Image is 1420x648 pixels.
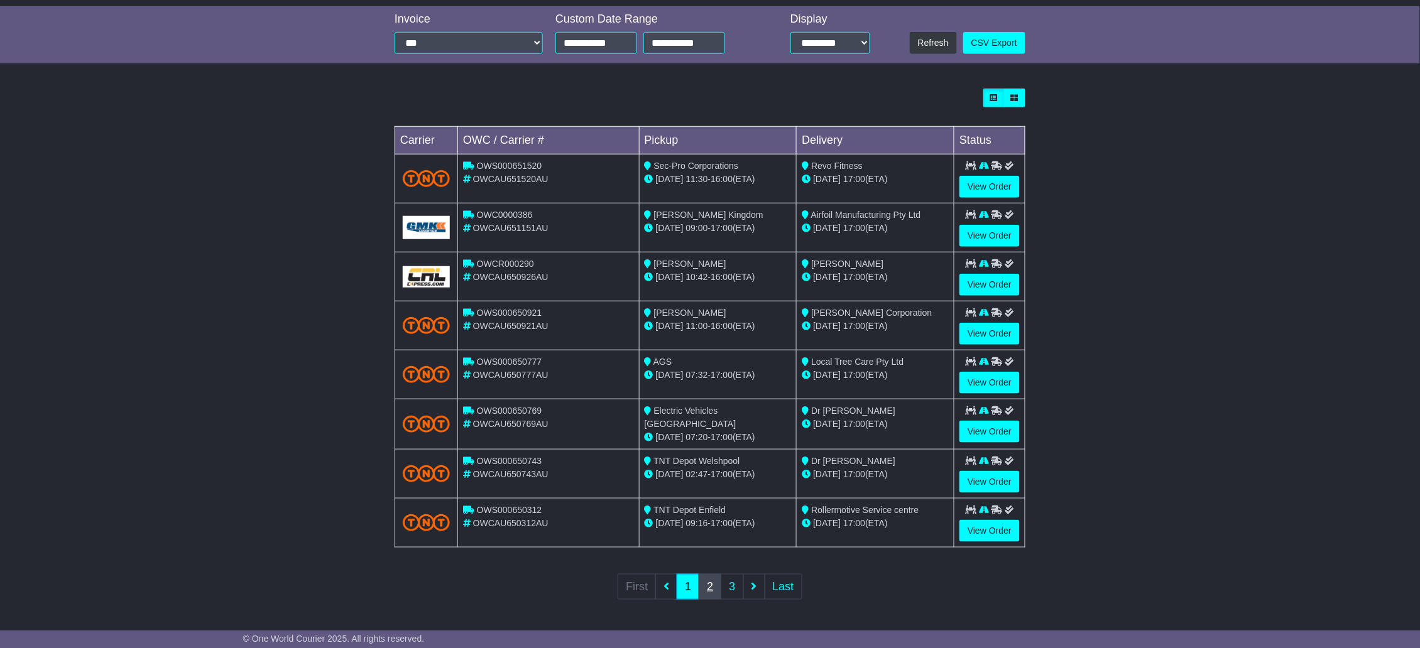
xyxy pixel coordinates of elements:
div: (ETA) [802,271,949,284]
span: [DATE] [656,518,684,528]
div: - (ETA) [645,431,792,444]
a: View Order [959,225,1020,247]
span: 17:00 [711,370,733,380]
img: TNT_Domestic.png [403,416,450,433]
img: TNT_Domestic.png [403,366,450,383]
div: (ETA) [802,468,949,481]
span: 07:20 [686,432,708,442]
span: [DATE] [656,272,684,282]
span: [DATE] [813,469,841,479]
div: - (ETA) [645,517,792,530]
span: 16:00 [711,272,733,282]
span: Rollermotive Service centre [811,505,919,515]
div: (ETA) [802,369,949,382]
span: 17:00 [843,370,865,380]
td: OWC / Carrier # [458,127,640,154]
span: 11:00 [686,321,708,331]
span: OWCAU650312AU [473,518,549,528]
span: 02:47 [686,469,708,479]
div: (ETA) [802,320,949,333]
span: TNT Depot Enfield [653,505,726,515]
a: View Order [959,372,1020,394]
span: OWCAU651151AU [473,223,549,233]
span: [DATE] [813,518,841,528]
td: Pickup [639,127,797,154]
div: (ETA) [802,222,949,235]
span: Sec-Pro Corporations [654,161,739,171]
a: 2 [699,574,721,600]
span: OWS000650743 [477,456,542,466]
span: OWCAU650769AU [473,419,549,429]
span: OWS000650777 [477,357,542,367]
div: - (ETA) [645,468,792,481]
span: 09:16 [686,518,708,528]
img: GetCarrierServiceLogo [403,216,450,239]
span: 17:00 [843,174,865,184]
div: Invoice [395,13,543,26]
span: OWS000650769 [477,406,542,416]
span: OWCAU651520AU [473,174,549,184]
a: View Order [959,520,1020,542]
span: OWS000650312 [477,505,542,515]
span: [DATE] [656,469,684,479]
span: [DATE] [656,223,684,233]
span: [PERSON_NAME] [654,259,726,269]
span: OWCAU650777AU [473,370,549,380]
span: 16:00 [711,174,733,184]
span: Airfoil Manufacturing Pty Ltd [811,210,921,220]
a: 1 [677,574,699,600]
div: Display [790,13,870,26]
a: CSV Export [963,32,1025,54]
td: Carrier [395,127,458,154]
div: - (ETA) [645,369,792,382]
span: 07:32 [686,370,708,380]
span: TNT Depot Welshpool [653,456,740,466]
img: TNT_Domestic.png [403,170,450,187]
span: 17:00 [843,469,865,479]
div: Custom Date Range [555,13,757,26]
span: 17:00 [711,432,733,442]
span: 11:30 [686,174,708,184]
a: View Order [959,176,1020,198]
div: (ETA) [802,517,949,530]
span: 17:00 [711,469,733,479]
span: 16:00 [711,321,733,331]
span: 10:42 [686,272,708,282]
span: [DATE] [656,174,684,184]
span: OWS000651520 [477,161,542,171]
span: [DATE] [656,370,684,380]
span: 17:00 [843,419,865,429]
span: [DATE] [656,321,684,331]
span: Local Tree Care Pty Ltd [811,357,904,367]
span: [DATE] [656,432,684,442]
span: OWCAU650743AU [473,469,549,479]
span: [DATE] [813,370,841,380]
img: GetCarrierServiceLogo [403,266,450,288]
div: (ETA) [802,173,949,186]
div: (ETA) [802,418,949,431]
span: OWCR000290 [477,259,534,269]
img: TNT_Domestic.png [403,514,450,531]
span: [DATE] [813,272,841,282]
td: Delivery [797,127,954,154]
a: 3 [721,574,743,600]
span: AGS [653,357,672,367]
a: View Order [959,323,1020,345]
span: [PERSON_NAME] Corporation [811,308,932,318]
span: Dr [PERSON_NAME] [811,406,895,416]
span: OWC0000386 [477,210,533,220]
span: [PERSON_NAME] [654,308,726,318]
a: View Order [959,471,1020,493]
span: 17:00 [843,321,865,331]
img: TNT_Domestic.png [403,465,450,482]
span: © One World Courier 2025. All rights reserved. [243,634,425,644]
td: Status [954,127,1025,154]
span: Electric Vehicles [GEOGRAPHIC_DATA] [645,406,736,429]
span: OWCAU650921AU [473,321,549,331]
span: [DATE] [813,223,841,233]
span: OWS000650921 [477,308,542,318]
span: 17:00 [843,518,865,528]
div: - (ETA) [645,271,792,284]
a: Last [765,574,802,600]
a: View Order [959,274,1020,296]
